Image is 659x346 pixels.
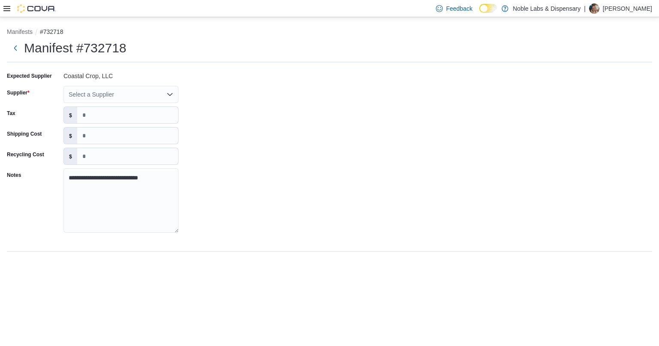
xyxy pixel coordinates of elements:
[603,3,652,14] p: [PERSON_NAME]
[64,107,77,123] label: $
[589,3,599,14] div: Kinsey Varas
[7,89,30,96] label: Supplier
[479,4,497,13] input: Dark Mode
[63,69,178,79] div: Coastal Crop, LLC
[17,4,56,13] img: Cova
[513,3,580,14] p: Noble Labs & Dispensary
[24,39,127,57] h1: Manifest #732718
[166,91,173,98] button: Open list of options
[40,28,63,35] button: #732718
[64,148,77,164] label: $
[7,151,44,158] label: Recycling Cost
[7,131,42,137] label: Shipping Cost
[64,127,77,144] label: $
[7,27,652,38] nav: An example of EuiBreadcrumbs
[7,73,52,79] label: Expected Supplier
[7,172,21,179] label: Notes
[7,39,24,57] button: Next
[7,28,33,35] button: Manifests
[446,4,472,13] span: Feedback
[584,3,586,14] p: |
[7,110,15,117] label: Tax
